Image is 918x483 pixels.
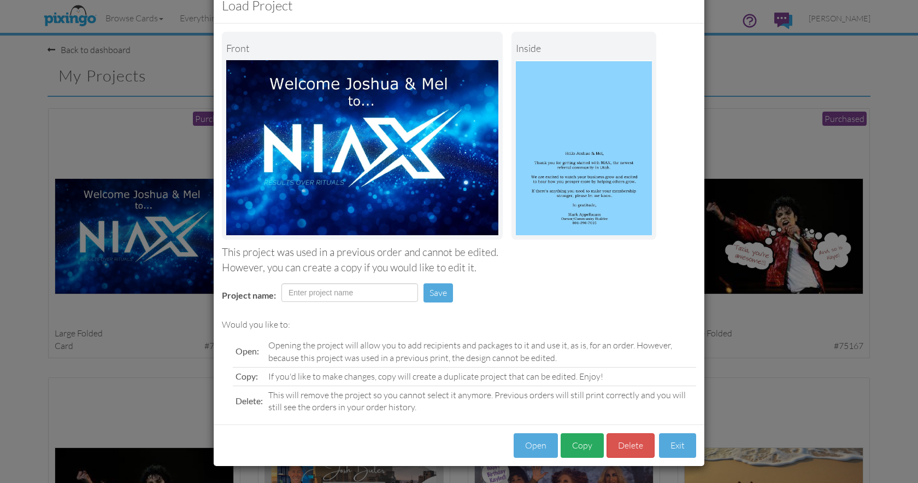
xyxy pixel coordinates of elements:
[236,371,258,381] span: Copy:
[226,36,498,60] div: Front
[236,346,259,356] span: Open:
[266,386,696,416] td: This will remove the project so you cannot select it anymore. Previous orders will still print co...
[222,318,696,331] div: Would you like to:
[561,433,604,458] button: Copy
[423,283,453,302] button: Save
[281,283,418,302] input: Enter project name
[236,395,263,406] span: Delete:
[226,60,498,235] img: Landscape Image
[266,367,696,386] td: If you'd like to make changes, copy will create a duplicate project that can be edited. Enjoy!
[222,289,276,302] label: Project name:
[659,433,696,458] button: Exit
[516,36,652,60] div: inside
[222,260,696,275] div: However, you can create a copy if you would like to edit it.
[266,336,696,367] td: Opening the project will allow you to add recipients and packages to it and use it, as is, for an...
[607,433,655,458] button: Delete
[222,245,696,260] div: This project was used in a previous order and cannot be edited.
[516,60,652,235] img: Portrait Image
[514,433,558,458] button: Open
